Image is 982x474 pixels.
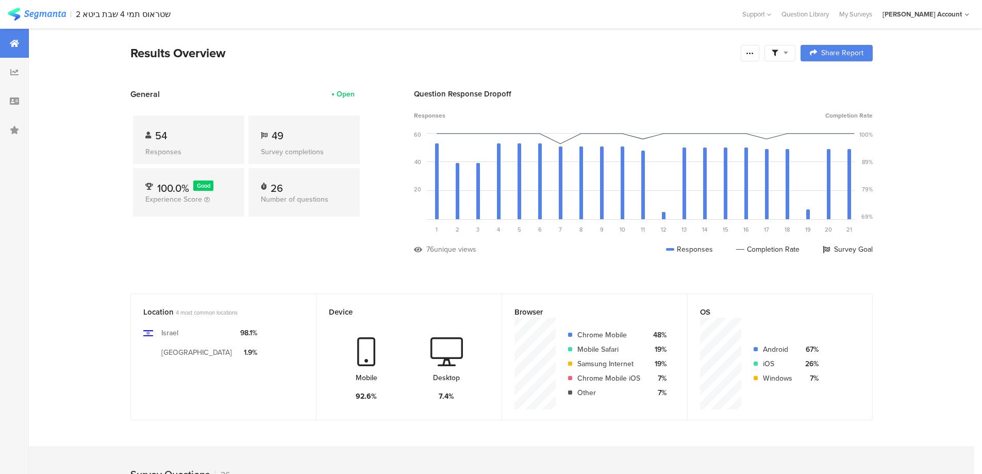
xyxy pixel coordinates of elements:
[846,225,852,234] span: 21
[648,330,667,340] div: 48%
[763,344,792,355] div: Android
[883,9,962,19] div: [PERSON_NAME] Account
[261,146,347,157] div: Survey completions
[577,387,640,398] div: Other
[514,306,658,318] div: Browser
[414,130,421,139] div: 60
[70,8,72,20] div: |
[426,244,434,255] div: 76
[801,373,819,384] div: 7%
[145,146,232,157] div: Responses
[834,9,877,19] a: My Surveys
[648,344,667,355] div: 19%
[825,225,832,234] span: 20
[801,344,819,355] div: 67%
[681,225,687,234] span: 13
[648,387,667,398] div: 7%
[518,225,521,234] span: 5
[743,225,749,234] span: 16
[356,372,377,383] div: Mobile
[329,306,472,318] div: Device
[559,225,562,234] span: 7
[476,225,479,234] span: 3
[414,158,421,166] div: 40
[272,128,284,143] span: 49
[130,88,160,100] span: General
[143,306,287,318] div: Location
[161,347,232,358] div: [GEOGRAPHIC_DATA]
[436,225,438,234] span: 1
[862,158,873,166] div: 89%
[801,358,819,369] div: 26%
[723,225,728,234] span: 15
[700,306,843,318] div: OS
[240,347,257,358] div: 1.9%
[456,225,459,234] span: 2
[577,373,640,384] div: Chrome Mobile iOS
[497,225,500,234] span: 4
[859,130,873,139] div: 100%
[155,128,167,143] span: 54
[577,330,640,340] div: Chrome Mobile
[763,358,792,369] div: iOS
[600,225,604,234] span: 9
[805,225,811,234] span: 19
[157,181,189,196] span: 100.0%
[821,50,863,57] span: Share Report
[785,225,790,234] span: 18
[538,225,542,234] span: 6
[161,328,178,338] div: Israel
[661,225,667,234] span: 12
[414,111,445,120] span: Responses
[577,344,640,355] div: Mobile Safari
[861,213,873,221] div: 69%
[271,181,283,191] div: 26
[577,358,640,369] div: Samsung Internet
[641,225,645,234] span: 11
[176,308,238,317] span: 4 most common locations
[776,9,834,19] a: Question Library
[434,244,476,255] div: unique views
[433,372,460,383] div: Desktop
[823,244,873,255] div: Survey Goal
[356,391,377,402] div: 92.6%
[825,111,873,120] span: Completion Rate
[414,88,873,100] div: Question Response Dropoff
[648,373,667,384] div: 7%
[742,6,771,22] div: Support
[240,328,257,338] div: 98.1%
[130,44,736,62] div: Results Overview
[337,89,355,100] div: Open
[439,391,454,402] div: 7.4%
[862,185,873,193] div: 79%
[648,358,667,369] div: 19%
[145,194,202,205] span: Experience Score
[579,225,582,234] span: 8
[76,9,171,19] div: 2 שטראוס תמי 4 שבת ביטא
[414,185,421,193] div: 20
[702,225,707,234] span: 14
[736,244,800,255] div: Completion Rate
[763,373,792,384] div: Windows
[261,194,328,205] span: Number of questions
[197,182,210,190] span: Good
[764,225,769,234] span: 17
[666,244,713,255] div: Responses
[620,225,625,234] span: 10
[8,8,66,21] img: segmanta logo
